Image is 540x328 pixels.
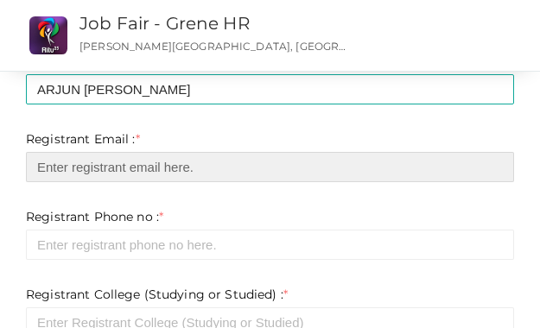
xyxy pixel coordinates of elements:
a: Job Fair - Grene HR [79,13,250,34]
input: Enter registrant email here. [26,152,514,182]
img: CS2O7UHK_small.png [29,16,67,54]
input: Enter registrant phone no here. [26,230,514,260]
label: Registrant College (Studying or Studied) : [26,286,288,303]
p: [PERSON_NAME][GEOGRAPHIC_DATA], [GEOGRAPHIC_DATA], [GEOGRAPHIC_DATA], [GEOGRAPHIC_DATA], [GEOGRAP... [79,39,350,54]
label: Registrant Email : [26,130,140,148]
input: Enter registrant name here. [26,74,514,104]
label: Registrant Phone no : [26,208,163,225]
